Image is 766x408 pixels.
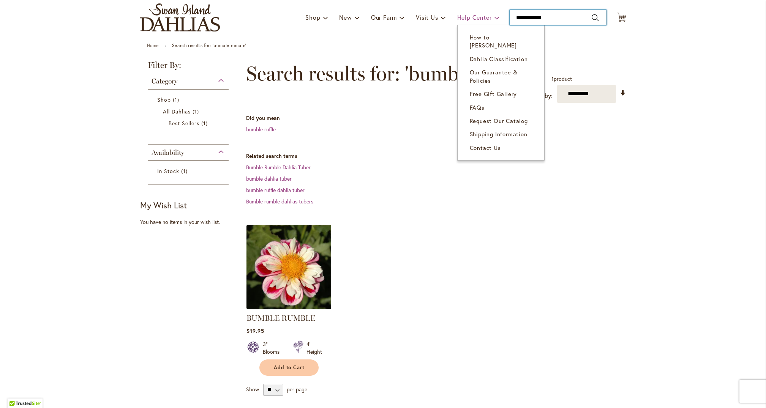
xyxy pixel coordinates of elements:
[163,108,191,115] span: All Dahlias
[246,327,264,334] span: $19.95
[246,385,259,392] span: Show
[181,167,190,175] span: 1
[246,114,626,122] dt: Did you mean
[140,218,242,226] div: You have no items in your wish list.
[305,13,320,21] span: Shop
[246,152,626,160] dt: Related search terms
[163,107,216,115] a: All Dahlias
[551,73,572,85] p: product
[246,175,292,182] a: bumble dahlia tuber
[339,13,352,21] span: New
[246,164,311,171] a: Bumble Rumble Dahlia Tuber
[246,304,331,311] a: BUMBLE RUMBLE
[470,144,501,151] span: Contact Us
[157,167,179,175] span: In Stock
[287,385,307,392] span: per page
[470,33,517,49] span: How to [PERSON_NAME]
[157,167,221,175] a: In Stock 1
[263,340,284,356] div: 3" Blooms
[470,55,528,63] span: Dahlia Classification
[470,117,528,124] span: Request Our Catalog
[470,90,517,98] span: Free Gift Gallery
[147,43,159,48] a: Home
[152,77,177,85] span: Category
[551,75,554,82] span: 1
[173,96,181,104] span: 1
[274,364,305,371] span: Add to Cart
[416,13,438,21] span: Visit Us
[169,119,210,127] a: Best Sellers
[246,186,305,194] a: bumble ruffle dahlia tuber
[157,96,221,104] a: Shop
[470,68,518,84] span: Our Guarantee & Policies
[201,119,210,127] span: 1
[172,43,246,48] strong: Search results for: 'bumble rumble'
[140,61,237,73] strong: Filter By:
[157,96,171,103] span: Shop
[152,148,184,157] span: Availability
[306,340,322,356] div: 4' Height
[246,198,313,205] a: Bumble rumble dahlias tubers
[246,62,544,85] span: Search results for: 'bumble rumble'
[246,225,331,309] img: BUMBLE RUMBLE
[371,13,397,21] span: Our Farm
[169,120,200,127] span: Best Sellers
[259,359,319,376] button: Add to Cart
[246,126,276,133] a: bumble ruffle
[457,13,492,21] span: Help Center
[246,313,315,323] a: BUMBLE RUMBLE
[6,381,27,402] iframe: Launch Accessibility Center
[470,130,528,138] span: Shipping Information
[140,3,220,32] a: store logo
[140,200,187,211] strong: My Wish List
[470,104,485,111] span: FAQs
[193,107,201,115] span: 1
